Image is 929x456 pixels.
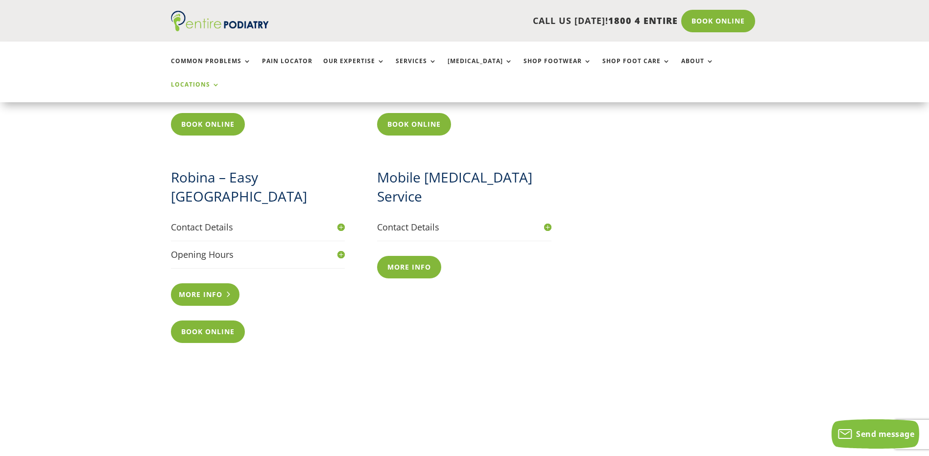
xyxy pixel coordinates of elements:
a: Common Problems [171,58,251,79]
h4: Contact Details [171,221,345,233]
a: Pain Locator [262,58,312,79]
a: Entire Podiatry [171,23,269,33]
a: More info [377,256,441,278]
a: Services [396,58,437,79]
a: Book Online [171,320,245,343]
a: Locations [171,81,220,102]
a: Shop Foot Care [602,58,670,79]
p: CALL US [DATE]! [307,15,678,27]
a: Book Online [171,113,245,136]
a: Book Online [681,10,755,32]
img: logo (1) [171,11,269,31]
a: [MEDICAL_DATA] [448,58,513,79]
button: Send message [832,419,919,449]
a: About [681,58,714,79]
a: Our Expertise [323,58,385,79]
span: Send message [856,429,914,439]
a: Shop Footwear [524,58,592,79]
h2: Mobile [MEDICAL_DATA] Service [377,168,551,211]
h2: Robina – Easy [GEOGRAPHIC_DATA] [171,168,345,211]
h4: Contact Details [377,221,551,233]
a: Book Online [377,113,451,136]
span: 1800 4 ENTIRE [608,15,678,26]
a: More info [171,283,240,306]
h4: Opening Hours [171,249,345,261]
